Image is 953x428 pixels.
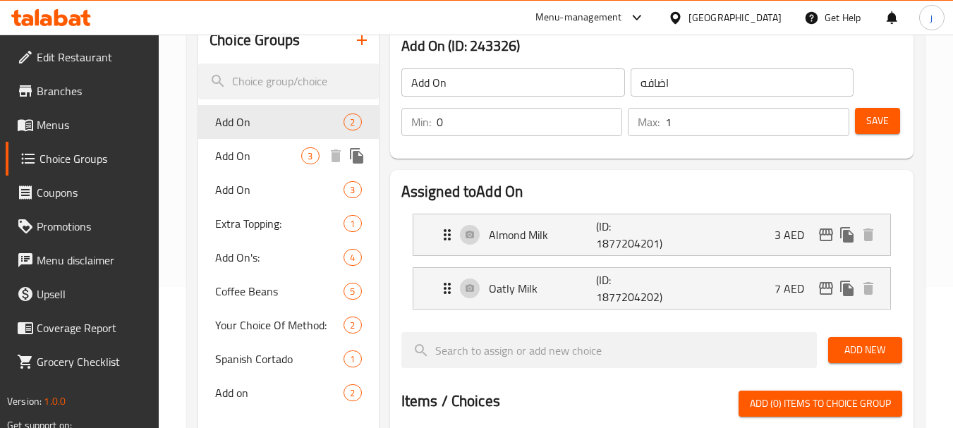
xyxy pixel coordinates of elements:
a: Upsell [6,277,159,311]
span: 2 [344,386,360,400]
h2: Assigned to Add On [401,181,902,202]
span: 2 [344,116,360,129]
p: Min: [411,114,431,130]
div: [GEOGRAPHIC_DATA] [688,10,782,25]
span: Branches [37,82,148,99]
a: Menu disclaimer [6,243,159,277]
span: 3 [344,183,360,197]
li: Expand [401,208,902,262]
p: Almond Milk [489,226,597,243]
div: Your Choice Of Method:2 [198,308,378,342]
button: Add New [828,337,902,363]
p: 3 AED [775,226,815,243]
button: edit [815,278,837,299]
span: Add On [215,147,301,164]
h2: Items / Choices [401,391,500,412]
span: j [930,10,933,25]
button: delete [858,224,879,245]
span: 4 [344,251,360,264]
div: Choices [344,350,361,367]
div: Add On2 [198,105,378,139]
span: Edit Restaurant [37,49,148,66]
span: Add On's: [215,249,344,266]
span: Save [866,112,889,130]
button: duplicate [837,224,858,245]
h3: Add On (ID: 243326) [401,35,902,57]
span: 3 [302,149,318,163]
a: Edit Restaurant [6,40,159,74]
button: Add (0) items to choice group [739,391,902,417]
div: Menu-management [535,9,622,26]
p: Oatly Milk [489,280,597,297]
span: Promotions [37,218,148,235]
a: Coupons [6,176,159,209]
div: Choices [344,384,361,401]
span: 5 [344,285,360,298]
div: Add On3 [198,173,378,207]
span: Choice Groups [40,150,148,167]
div: Add On's:4 [198,240,378,274]
div: Choices [344,114,361,130]
span: Extra Topping: [215,215,344,232]
span: Add New [839,341,891,359]
span: 1.0.0 [44,392,66,410]
h2: Choice Groups [210,30,300,51]
p: (ID: 1877204202) [596,271,668,305]
span: Add (0) items to choice group [750,395,891,412]
span: Coupons [37,184,148,201]
div: Expand [413,214,890,255]
span: Coverage Report [37,319,148,336]
button: edit [815,224,837,245]
div: Choices [344,181,361,198]
button: delete [858,278,879,299]
div: Add on2 [198,376,378,410]
p: (ID: 1877204201) [596,218,668,252]
span: Upsell [37,286,148,302]
a: Coverage Report [6,311,159,345]
span: Menu disclaimer [37,252,148,269]
input: search [198,63,378,99]
div: Extra Topping:1 [198,207,378,240]
div: Add On3deleteduplicate [198,139,378,173]
p: Max: [638,114,660,130]
a: Promotions [6,209,159,243]
span: Coffee Beans [215,283,344,300]
span: Menus [37,116,148,133]
a: Branches [6,74,159,108]
div: Choices [344,249,361,266]
span: Add On [215,181,344,198]
p: 7 AED [775,280,815,297]
span: 1 [344,353,360,366]
a: Menus [6,108,159,142]
span: Add On [215,114,344,130]
div: Coffee Beans5 [198,274,378,308]
div: Choices [344,317,361,334]
div: Spanish Cortado1 [198,342,378,376]
button: duplicate [346,145,368,166]
span: Add on [215,384,344,401]
span: Spanish Cortado [215,350,344,367]
div: Choices [301,147,319,164]
div: Expand [413,268,890,309]
span: Your Choice Of Method: [215,317,344,334]
li: Expand [401,262,902,315]
span: Version: [7,392,42,410]
a: Choice Groups [6,142,159,176]
a: Grocery Checklist [6,345,159,379]
span: 1 [344,217,360,231]
input: search [401,332,817,368]
span: 2 [344,319,360,332]
button: delete [325,145,346,166]
span: Grocery Checklist [37,353,148,370]
button: duplicate [837,278,858,299]
button: Save [855,108,900,134]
